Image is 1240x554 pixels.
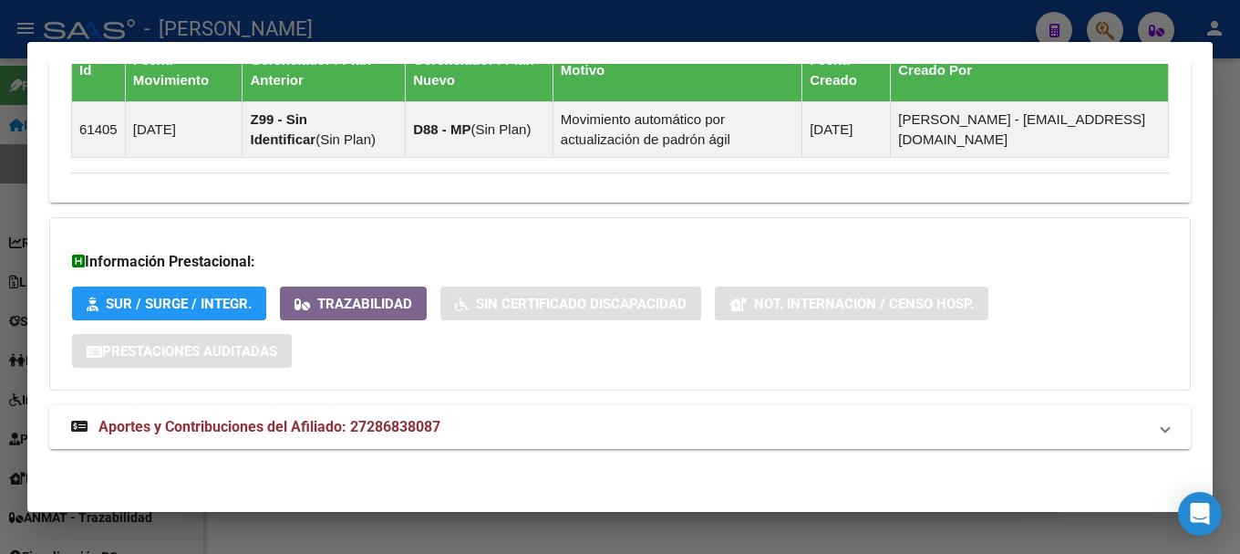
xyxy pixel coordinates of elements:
th: Id [72,38,126,101]
strong: Z99 - Sin Identificar [250,111,315,147]
button: Not. Internacion / Censo Hosp. [715,287,988,320]
button: Sin Certificado Discapacidad [440,287,701,320]
strong: D88 - MP [413,121,470,137]
td: 61405 [72,101,126,157]
span: SUR / SURGE / INTEGR. [106,296,252,312]
th: Gerenciador / Plan Nuevo [406,38,553,101]
td: ( ) [243,101,406,157]
th: Gerenciador / Plan Anterior [243,38,406,101]
span: Sin Plan [476,121,527,137]
span: Aportes y Contribuciones del Afiliado: 27286838087 [98,418,440,435]
th: Motivo [553,38,801,101]
td: [PERSON_NAME] - [EMAIL_ADDRESS][DOMAIN_NAME] [891,101,1169,157]
span: Not. Internacion / Censo Hosp. [754,296,974,312]
button: Prestaciones Auditadas [72,334,292,368]
mat-expansion-panel-header: Aportes y Contribuciones del Afiliado: 27286838087 [49,405,1191,449]
th: Creado Por [891,38,1169,101]
div: Open Intercom Messenger [1178,492,1222,536]
td: [DATE] [125,101,243,157]
button: Trazabilidad [280,287,427,320]
td: [DATE] [802,101,891,157]
span: Trazabilidad [317,296,412,312]
th: Fecha Creado [802,38,891,101]
button: SUR / SURGE / INTEGR. [72,287,266,320]
span: Sin Plan [320,131,371,147]
td: ( ) [406,101,553,157]
span: Prestaciones Auditadas [102,343,277,360]
th: Fecha Movimiento [125,38,243,101]
td: Movimiento automático por actualización de padrón ágil [553,101,801,157]
h3: Información Prestacional: [72,251,1168,273]
span: Sin Certificado Discapacidad [476,296,687,312]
